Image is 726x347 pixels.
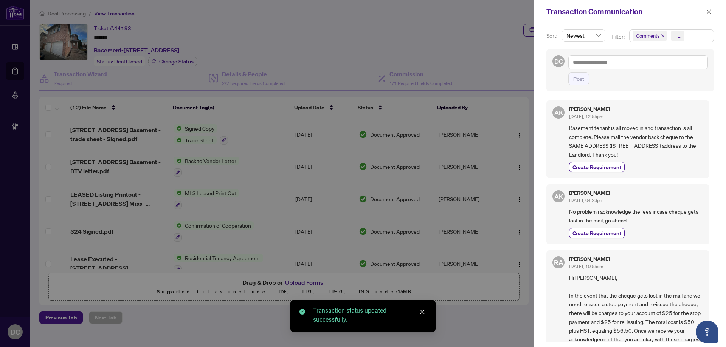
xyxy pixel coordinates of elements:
span: check-circle [299,309,305,315]
span: [DATE], 10:55am [569,264,603,269]
p: Filter: [611,32,626,41]
span: close [420,309,425,315]
span: close [706,9,712,14]
a: Close [418,308,427,316]
div: +1 [675,32,681,40]
span: Comments [636,32,659,40]
button: Open asap [696,321,718,343]
div: Transaction Communication [546,6,704,17]
span: [DATE], 12:55pm [569,114,603,119]
span: RA [554,257,563,268]
span: AK [554,191,563,201]
span: [DATE], 04:23pm [569,197,603,203]
span: Newest [566,30,601,41]
div: Transaction status updated successfully. [313,306,427,324]
button: Create Requirement [569,228,625,238]
button: Post [568,72,589,85]
span: DC [554,56,563,66]
span: AK [554,108,563,118]
h5: [PERSON_NAME] [569,256,610,262]
span: Comments [633,31,667,41]
span: close [661,34,665,38]
span: Basement tenant is all moved in and transaction is all complete. Please mail the vendor back cheq... [569,123,703,159]
span: Create Requirement [572,229,621,237]
h5: [PERSON_NAME] [569,190,610,196]
h5: [PERSON_NAME] [569,106,610,112]
span: No problem i acknowledge the fees incase cheque gets lost in the mail, go ahead. [569,207,703,225]
p: Sort: [546,32,559,40]
span: Create Requirement [572,163,621,171]
button: Create Requirement [569,162,625,172]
